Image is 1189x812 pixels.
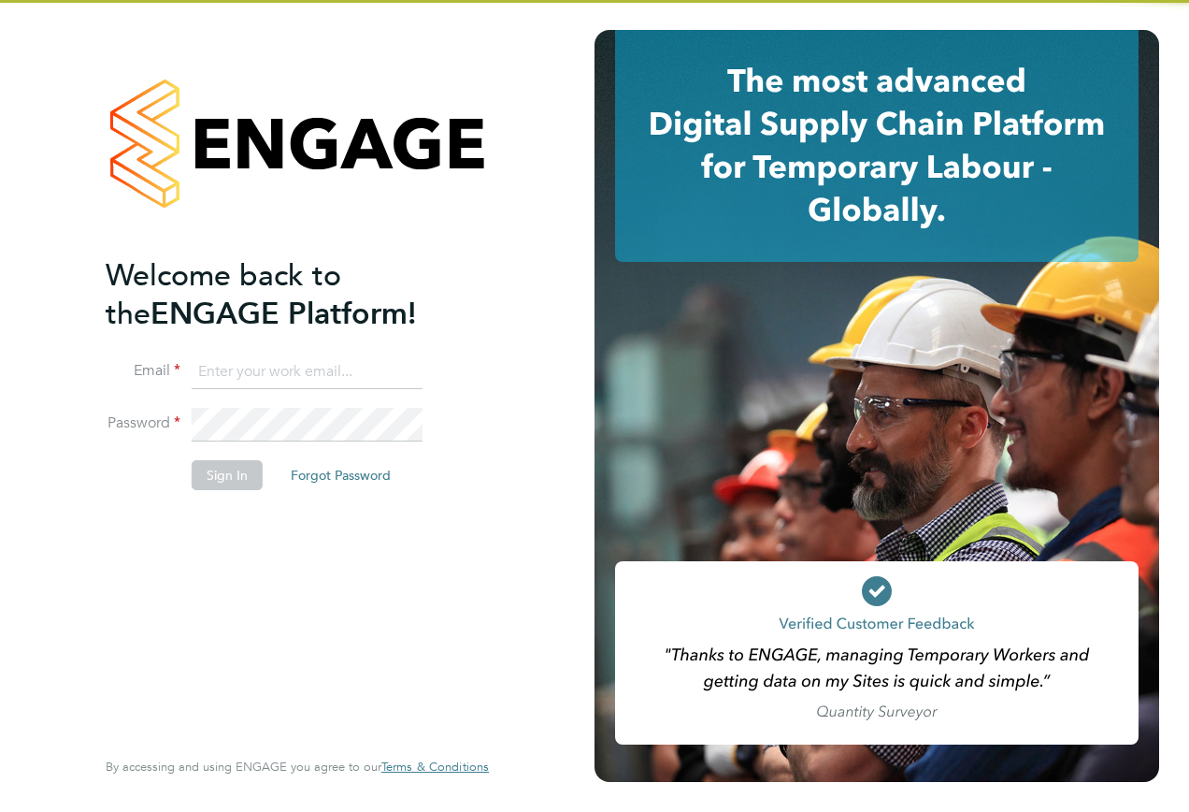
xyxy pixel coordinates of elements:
span: By accessing and using ENGAGE you agree to our [106,759,489,775]
input: Enter your work email... [192,355,423,389]
a: Terms & Conditions [381,760,489,775]
label: Password [106,413,180,433]
span: Welcome back to the [106,257,341,332]
label: Email [106,361,180,381]
span: Terms & Conditions [381,759,489,775]
button: Sign In [192,460,263,490]
h2: ENGAGE Platform! [106,256,470,333]
button: Forgot Password [276,460,406,490]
